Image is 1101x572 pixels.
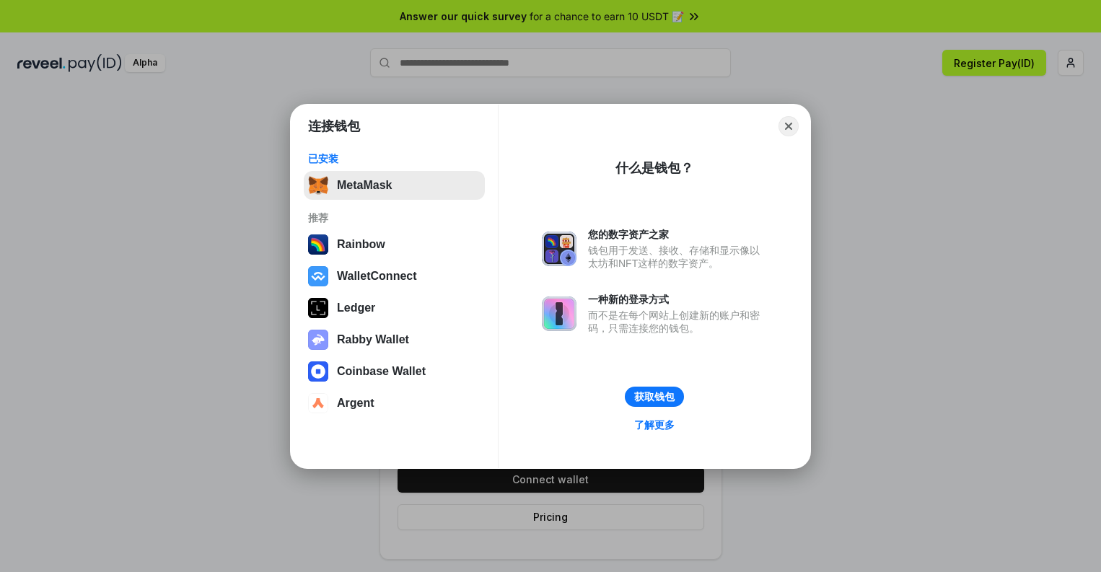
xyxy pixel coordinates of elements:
div: 钱包用于发送、接收、存储和显示像以太坊和NFT这样的数字资产。 [588,244,767,270]
div: 了解更多 [634,418,675,431]
button: Rainbow [304,230,485,259]
img: svg+xml,%3Csvg%20xmlns%3D%22http%3A%2F%2Fwww.w3.org%2F2000%2Fsvg%22%20fill%3D%22none%22%20viewBox... [542,232,576,266]
div: Ledger [337,302,375,314]
button: Rabby Wallet [304,325,485,354]
img: svg+xml,%3Csvg%20width%3D%2228%22%20height%3D%2228%22%20viewBox%3D%220%200%2028%2028%22%20fill%3D... [308,361,328,382]
button: Argent [304,389,485,418]
div: 推荐 [308,211,481,224]
a: 了解更多 [626,415,683,434]
div: 一种新的登录方式 [588,293,767,306]
div: WalletConnect [337,270,417,283]
button: Ledger [304,294,485,322]
img: svg+xml,%3Csvg%20fill%3D%22none%22%20height%3D%2233%22%20viewBox%3D%220%200%2035%2033%22%20width%... [308,175,328,195]
button: MetaMask [304,171,485,200]
button: Coinbase Wallet [304,357,485,386]
div: Coinbase Wallet [337,365,426,378]
button: Close [778,116,799,136]
img: svg+xml,%3Csvg%20xmlns%3D%22http%3A%2F%2Fwww.w3.org%2F2000%2Fsvg%22%20fill%3D%22none%22%20viewBox... [542,296,576,331]
div: 已安装 [308,152,481,165]
img: svg+xml,%3Csvg%20xmlns%3D%22http%3A%2F%2Fwww.w3.org%2F2000%2Fsvg%22%20width%3D%2228%22%20height%3... [308,298,328,318]
div: Rainbow [337,238,385,251]
img: svg+xml,%3Csvg%20width%3D%2228%22%20height%3D%2228%22%20viewBox%3D%220%200%2028%2028%22%20fill%3D... [308,393,328,413]
img: svg+xml,%3Csvg%20width%3D%2228%22%20height%3D%2228%22%20viewBox%3D%220%200%2028%2028%22%20fill%3D... [308,266,328,286]
img: svg+xml,%3Csvg%20width%3D%22120%22%20height%3D%22120%22%20viewBox%3D%220%200%20120%20120%22%20fil... [308,234,328,255]
div: 您的数字资产之家 [588,228,767,241]
div: 获取钱包 [634,390,675,403]
button: 获取钱包 [625,387,684,407]
div: MetaMask [337,179,392,192]
button: WalletConnect [304,262,485,291]
div: 而不是在每个网站上创建新的账户和密码，只需连接您的钱包。 [588,309,767,335]
div: Argent [337,397,374,410]
h1: 连接钱包 [308,118,360,135]
img: svg+xml,%3Csvg%20xmlns%3D%22http%3A%2F%2Fwww.w3.org%2F2000%2Fsvg%22%20fill%3D%22none%22%20viewBox... [308,330,328,350]
div: 什么是钱包？ [615,159,693,177]
div: Rabby Wallet [337,333,409,346]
